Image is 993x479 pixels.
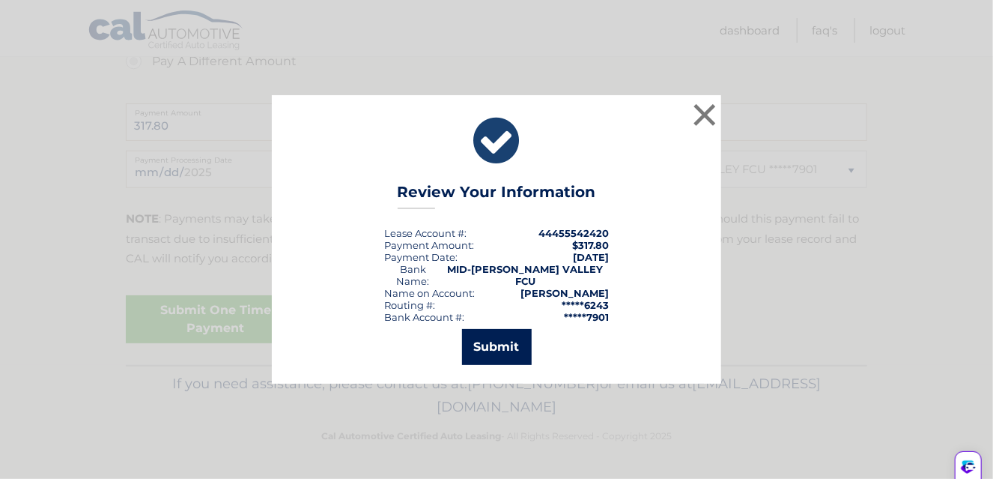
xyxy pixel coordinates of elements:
div: Payment Amount: [384,239,474,251]
span: Payment Date [384,251,455,263]
div: Bank Name: [384,263,442,287]
div: Bank Account #: [384,311,464,323]
span: [DATE] [573,251,609,263]
img: wiRPAZEX6Qd5GkipxmnKhIy308phxjiv+EHaKbQ5Ce+h88AAAAASUVORK5CYII= [958,456,980,478]
strong: 44455542420 [538,227,609,239]
button: × [690,100,720,130]
span: $317.80 [572,239,609,251]
div: Lease Account #: [384,227,467,239]
button: Submit [462,329,532,365]
strong: [PERSON_NAME] [520,287,609,299]
strong: MID-[PERSON_NAME] VALLEY FCU [447,263,603,287]
div: Routing #: [384,299,435,311]
div: : [384,251,458,263]
h3: Review Your Information [398,183,596,209]
div: Name on Account: [384,287,475,299]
